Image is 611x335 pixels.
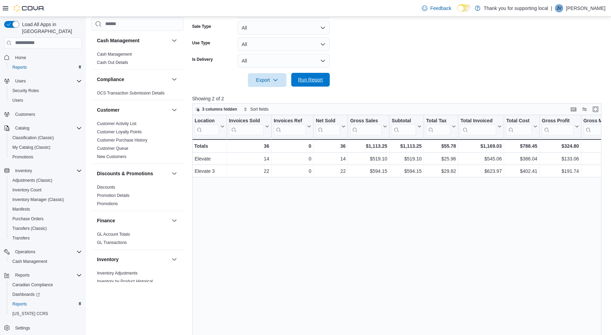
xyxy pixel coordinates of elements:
div: $55.78 [426,142,456,150]
a: Feedback [419,1,454,15]
span: Adjustments (Classic) [12,178,52,183]
button: Inventory Count [7,185,85,195]
a: Reports [10,63,30,71]
button: Display options [580,105,589,113]
div: Total Tax [426,118,450,124]
button: Subtotal [392,118,422,135]
button: Users [7,96,85,105]
span: Users [12,77,82,85]
a: Promotions [97,201,118,206]
button: Finance [170,216,178,225]
div: 22 [316,167,346,175]
a: Transfers (Classic) [10,224,50,233]
label: Is Delivery [192,57,213,62]
button: Sort fields [241,105,271,113]
button: Finance [97,217,169,224]
span: Classification (Classic) [10,134,82,142]
span: Classification (Classic) [12,135,54,141]
button: Reports [7,63,85,72]
button: Reports [1,270,85,280]
div: Joshua Vera [555,4,563,12]
span: Reports [12,271,82,279]
button: Invoices Sold [229,118,269,135]
a: Inventory Adjustments [97,271,138,276]
button: Run Report [291,73,330,87]
button: Adjustments (Classic) [7,176,85,185]
div: 22 [229,167,269,175]
button: Operations [1,247,85,257]
div: Finance [91,230,184,249]
a: Customer Activity List [97,121,137,126]
span: Inventory [12,167,82,175]
div: $519.10 [350,155,387,163]
span: Export [252,73,282,87]
a: Customer Purchase History [97,138,148,143]
div: $594.15 [350,167,387,175]
label: Sale Type [192,24,211,29]
div: $191.74 [542,167,579,175]
div: Discounts & Promotions [91,183,184,211]
button: Settings [1,323,85,333]
a: Customer Loyalty Points [97,130,142,134]
button: Cash Management [97,37,169,44]
a: Classification (Classic) [10,134,57,142]
a: [US_STATE] CCRS [10,310,51,318]
button: Customers [1,109,85,119]
span: Transfers (Classic) [12,226,47,231]
a: Security Roles [10,87,42,95]
button: Purchase Orders [7,214,85,224]
span: JV [557,4,561,12]
a: Home [12,54,29,62]
a: GL Transactions [97,240,127,245]
div: $25.96 [426,155,456,163]
button: Catalog [1,123,85,133]
button: Discounts & Promotions [170,169,178,178]
span: Customers [12,110,82,119]
button: Gross Sales [350,118,387,135]
button: Keyboard shortcuts [569,105,578,113]
div: Elevate [195,155,225,163]
a: Inventory Count [10,186,44,194]
button: Customer [170,106,178,114]
button: Location [195,118,225,135]
div: Invoices Ref [274,118,306,135]
span: Dashboards [12,292,40,297]
a: GL Account Totals [97,232,130,237]
div: 36 [316,142,346,150]
span: Feedback [430,5,451,12]
button: Transfers (Classic) [7,224,85,233]
div: $1,113.25 [392,142,422,150]
span: Security Roles [12,88,39,93]
div: Net Sold [316,118,340,124]
div: Subtotal [392,118,416,135]
button: 3 columns hidden [193,105,240,113]
span: Reports [12,301,27,307]
button: Inventory [12,167,35,175]
div: $545.06 [460,155,502,163]
button: Operations [12,248,38,256]
a: Inventory Manager (Classic) [10,196,67,204]
a: Reports [10,300,30,308]
a: Users [10,96,26,104]
span: Catalog [12,124,82,132]
span: Purchase Orders [12,216,44,222]
div: $594.15 [392,167,422,175]
a: Adjustments (Classic) [10,176,55,185]
button: Inventory [97,256,169,263]
a: Discounts [97,185,115,190]
div: Gross Profit [542,118,574,135]
span: Transfers [10,234,82,242]
a: Inventory by Product Historical [97,279,153,284]
span: 3 columns hidden [202,107,237,112]
span: Cash Management [10,257,82,266]
div: Subtotal [392,118,416,124]
span: Customers [15,112,35,117]
h3: Finance [97,217,115,224]
a: Dashboards [10,290,43,299]
button: Reports [7,299,85,309]
div: Gross Profit [542,118,574,124]
div: Total Cost [506,118,532,135]
span: Catalog [15,125,29,131]
div: Total Invoiced [460,118,496,135]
